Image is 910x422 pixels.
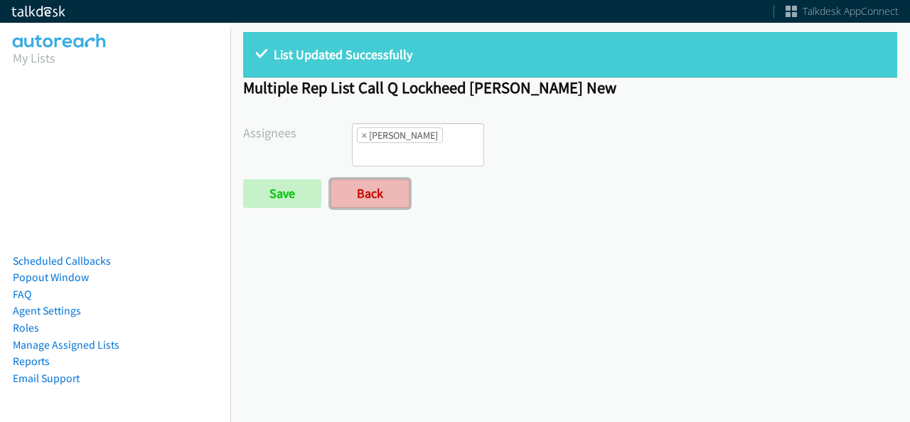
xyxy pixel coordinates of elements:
[13,304,81,317] a: Agent Settings
[357,127,443,143] li: Abigail Odhiambo
[243,179,321,208] input: Save
[13,270,89,284] a: Popout Window
[13,288,31,301] a: FAQ
[243,123,352,142] label: Assignees
[13,321,39,334] a: Roles
[13,50,55,66] a: My Lists
[362,128,367,142] span: ×
[13,371,80,385] a: Email Support
[256,45,884,64] p: List Updated Successfully
[13,254,111,268] a: Scheduled Callbacks
[13,354,50,368] a: Reports
[13,338,119,352] a: Manage Assigned Lists
[331,179,409,208] a: Back
[243,78,897,97] h1: Multiple Rep List Call Q Lockheed [PERSON_NAME] New
[786,4,899,19] a: Talkdesk AppConnect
